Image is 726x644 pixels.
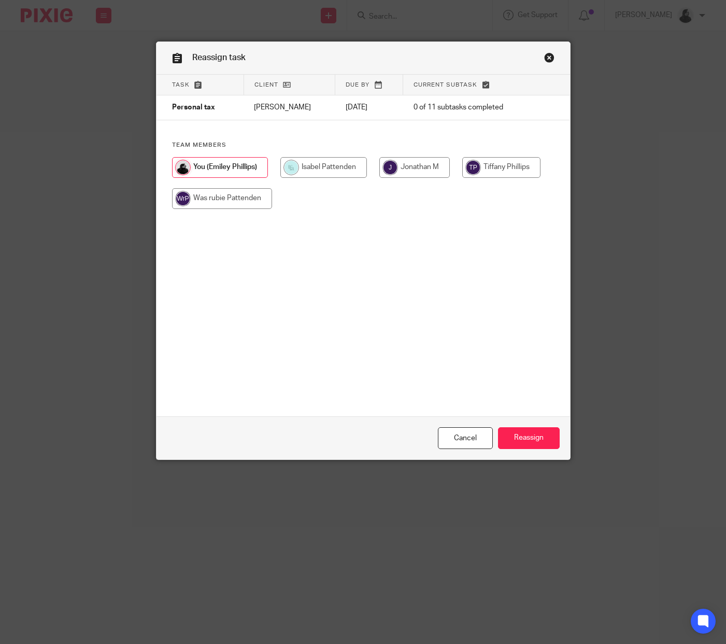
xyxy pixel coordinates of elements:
[172,141,554,149] h4: Team members
[346,102,393,113] p: [DATE]
[254,82,278,88] span: Client
[254,102,325,113] p: [PERSON_NAME]
[172,104,215,111] span: Personal tax
[192,53,246,62] span: Reassign task
[346,82,369,88] span: Due by
[172,82,190,88] span: Task
[414,82,477,88] span: Current subtask
[438,427,493,450] a: Close this dialog window
[544,52,554,66] a: Close this dialog window
[498,427,560,450] input: Reassign
[403,95,533,120] td: 0 of 11 subtasks completed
